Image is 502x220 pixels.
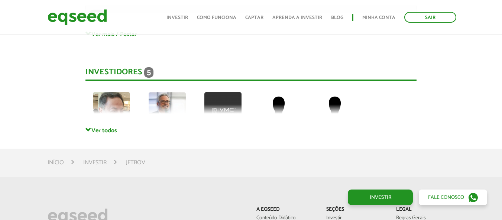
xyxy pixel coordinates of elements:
a: Captar [245,15,263,20]
img: EqSeed [48,7,107,27]
img: picture-112313-1743624016.jpg [149,92,186,129]
div: Investidores [85,67,417,81]
img: default-user.png [260,92,297,129]
a: Investir [83,160,107,166]
a: Investir [166,15,188,20]
img: default-user.png [316,92,353,129]
p: A EqSeed [256,207,315,213]
span: 5 [144,67,153,78]
img: picture-100036-1732821753.png [204,92,242,129]
img: picture-112624-1716663541.png [93,92,130,129]
a: Aprenda a investir [272,15,322,20]
a: Investir [348,190,413,205]
a: Início [48,160,64,166]
a: Minha conta [362,15,395,20]
a: Fale conosco [419,190,487,205]
a: Blog [331,15,343,20]
a: Ver todos [85,127,417,134]
li: JetBov [126,158,145,168]
p: Seções [326,207,385,213]
a: Como funciona [197,15,236,20]
p: Legal [396,207,455,213]
a: Sair [404,12,456,23]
